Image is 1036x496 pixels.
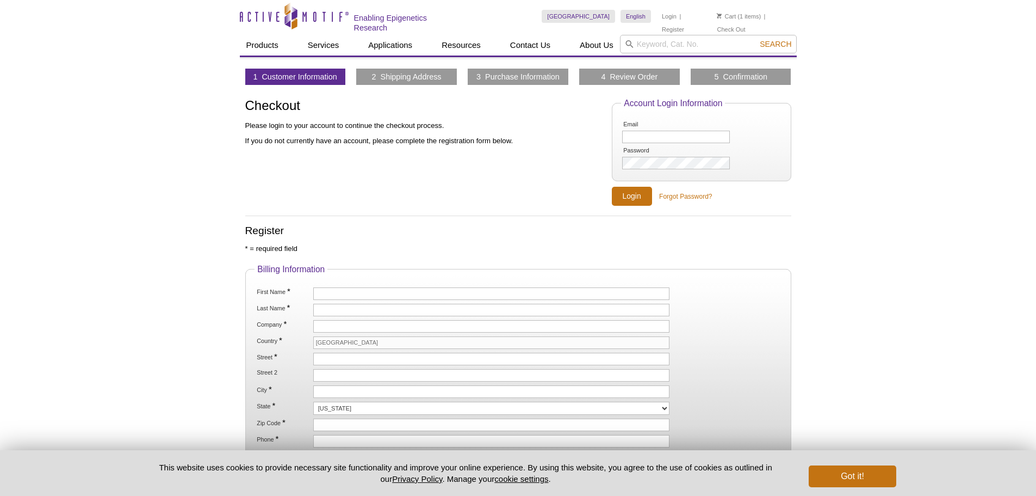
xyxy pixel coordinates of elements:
[542,10,615,23] a: [GEOGRAPHIC_DATA]
[256,435,311,443] label: Phone
[245,99,601,114] h1: Checkout
[362,35,419,56] a: Applications
[256,419,311,427] label: Zip Code
[621,99,725,108] legend: Account Login Information
[717,13,736,20] a: Cart
[622,147,678,154] label: Password
[253,72,337,82] a: 1 Customer Information
[756,39,795,49] button: Search
[245,121,601,131] p: Please login to your account to continue the checkout process.
[717,10,761,23] li: (1 items)
[620,35,797,53] input: Keyword, Cat. No.
[601,72,657,82] a: 4 Review Order
[504,35,557,56] a: Contact Us
[255,265,327,274] legend: Billing Information
[764,10,766,23] li: |
[256,320,311,328] label: Company
[256,353,311,361] label: Street
[573,35,620,56] a: About Us
[662,13,677,20] a: Login
[679,10,681,23] li: |
[256,385,311,394] label: City
[354,13,462,33] h2: Enabling Epigenetics Research
[256,369,311,376] label: Street 2
[476,72,560,82] a: 3 Purchase Information
[494,474,548,483] button: cookie settings
[717,13,722,19] img: Your Cart
[809,466,896,487] button: Got it!
[256,402,311,410] label: State
[662,26,684,33] a: Register
[717,26,745,33] a: Check Out
[245,226,791,236] h2: Register
[435,35,487,56] a: Resources
[621,10,651,23] a: English
[245,244,791,254] p: * = required field
[140,462,791,485] p: This website uses cookies to provide necessary site functionality and improve your online experie...
[256,336,311,345] label: Country
[256,304,311,312] label: Last Name
[659,192,712,201] a: Forgot Password?
[372,72,442,82] a: 2 Shipping Address
[245,136,601,146] p: If you do not currently have an account, please complete the registration form below.
[612,187,652,206] input: Login
[301,35,346,56] a: Services
[240,35,285,56] a: Products
[622,121,678,128] label: Email
[760,40,791,48] span: Search
[392,474,442,483] a: Privacy Policy
[256,287,311,296] label: First Name
[715,72,768,82] a: 5 Confirmation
